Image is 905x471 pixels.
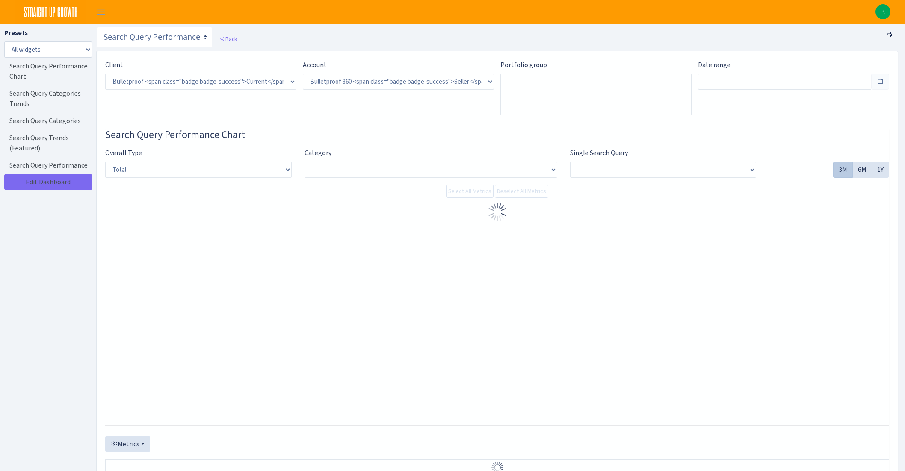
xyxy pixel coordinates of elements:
[305,148,331,158] label: Category
[4,157,90,174] a: Search Query Performance
[4,130,90,157] a: Search Query Trends (Featured)
[4,85,90,112] a: Search Query Categories Trends
[446,185,494,198] button: Select All Metrics
[105,148,142,158] label: Overall Type
[303,74,494,90] select: )
[570,148,628,158] label: Single Search Query
[875,4,890,19] a: K
[4,58,90,85] a: Search Query Performance Chart
[852,162,872,178] label: 6M
[495,185,548,198] button: Deselect All Metrics
[4,112,90,130] a: Search Query Categories
[90,5,112,19] button: Toggle navigation
[872,162,889,178] label: 1Y
[105,436,150,452] button: Metrics
[105,60,123,70] label: Client
[4,174,92,190] a: Edit Dashboard
[219,35,237,43] a: Back
[875,4,890,19] img: Kenzie Smith
[487,201,508,223] img: Preloader
[698,60,731,70] label: Date range
[833,162,853,178] label: 3M
[105,129,889,141] h3: Widget #67
[303,60,327,70] label: Account
[500,60,547,70] label: Portfolio group
[4,28,28,38] label: Presets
